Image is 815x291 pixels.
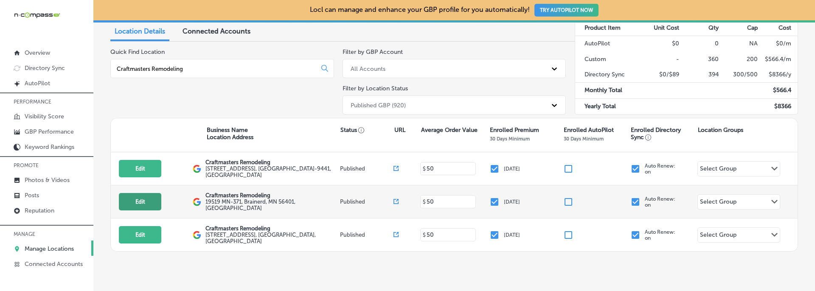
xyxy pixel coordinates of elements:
[340,232,394,238] p: Published
[14,11,60,19] img: 660ab0bf-5cc7-4cb8-ba1c-48b5ae0f18e60NCTV_CLogo_TV_Black_-500x88.png
[25,192,39,199] p: Posts
[641,20,680,36] th: Unit Cost
[205,199,338,211] label: 19519 MN-371 , Brainerd, MN 56401, [GEOGRAPHIC_DATA]
[116,65,315,73] input: All Locations
[504,232,520,238] p: [DATE]
[758,67,798,83] td: $ 8366 /y
[25,64,65,72] p: Directory Sync
[680,20,719,36] th: Qty
[490,136,530,142] p: 30 Days Minimum
[119,160,161,177] button: Edit
[719,52,759,67] td: 200
[205,232,338,244] label: [STREET_ADDRESS] , [GEOGRAPHIC_DATA], [GEOGRAPHIC_DATA]
[205,165,338,178] label: [STREET_ADDRESS] , [GEOGRAPHIC_DATA]-9441, [GEOGRAPHIC_DATA]
[504,199,520,205] p: [DATE]
[645,196,675,208] p: Auto Renew: on
[719,67,759,83] td: 300/500
[423,166,426,172] p: $
[183,27,250,35] span: Connected Accounts
[758,98,798,114] td: $ 8366
[758,36,798,52] td: $ 0 /m
[719,36,759,52] td: NA
[119,193,161,210] button: Edit
[115,27,165,35] span: Location Details
[205,192,338,199] p: Craftmasters Remodeling
[758,52,798,67] td: $ 566.4 /m
[207,126,253,141] p: Business Name Location Address
[534,4,599,17] button: TRY AUTOPILOT NOW
[423,199,426,205] p: $
[394,126,405,134] p: URL
[25,245,74,252] p: Manage Locations
[193,198,201,206] img: logo
[575,36,641,52] td: AutoPilot
[585,24,621,31] strong: Product Item
[119,226,161,243] button: Edit
[25,260,83,268] p: Connected Accounts
[193,231,201,239] img: logo
[423,232,426,238] p: $
[340,126,394,134] p: Status
[25,176,70,184] p: Photos & Videos
[575,83,641,98] td: Monthly Total
[575,67,641,83] td: Directory Sync
[758,20,798,36] th: Cost
[340,165,394,172] p: Published
[490,126,539,134] p: Enrolled Premium
[25,113,64,120] p: Visibility Score
[631,126,694,141] p: Enrolled Directory Sync
[343,85,408,92] label: Filter by Location Status
[680,36,719,52] td: 0
[700,165,736,175] div: Select Group
[575,52,641,67] td: Custom
[504,166,520,172] p: [DATE]
[645,163,675,175] p: Auto Renew: on
[205,159,338,165] p: Craftmasters Remodeling
[564,126,614,134] p: Enrolled AutoPilot
[340,199,394,205] p: Published
[641,36,680,52] td: $0
[575,98,641,114] td: Yearly Total
[641,52,680,67] td: -
[25,49,50,56] p: Overview
[700,231,736,241] div: Select Group
[645,229,675,241] p: Auto Renew: on
[193,165,201,173] img: logo
[351,65,385,72] div: All Accounts
[641,67,680,83] td: $0/$89
[205,225,338,232] p: Craftmasters Remodeling
[680,67,719,83] td: 394
[700,198,736,208] div: Select Group
[719,20,759,36] th: Cap
[351,101,406,109] div: Published GBP (920)
[25,80,50,87] p: AutoPilot
[25,207,54,214] p: Reputation
[758,83,798,98] td: $ 566.4
[421,126,478,134] p: Average Order Value
[343,48,403,56] label: Filter by GBP Account
[680,52,719,67] td: 360
[698,126,743,134] p: Location Groups
[25,143,74,151] p: Keyword Rankings
[110,48,165,56] label: Quick Find Location
[25,128,74,135] p: GBP Performance
[564,136,604,142] p: 30 Days Minimum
